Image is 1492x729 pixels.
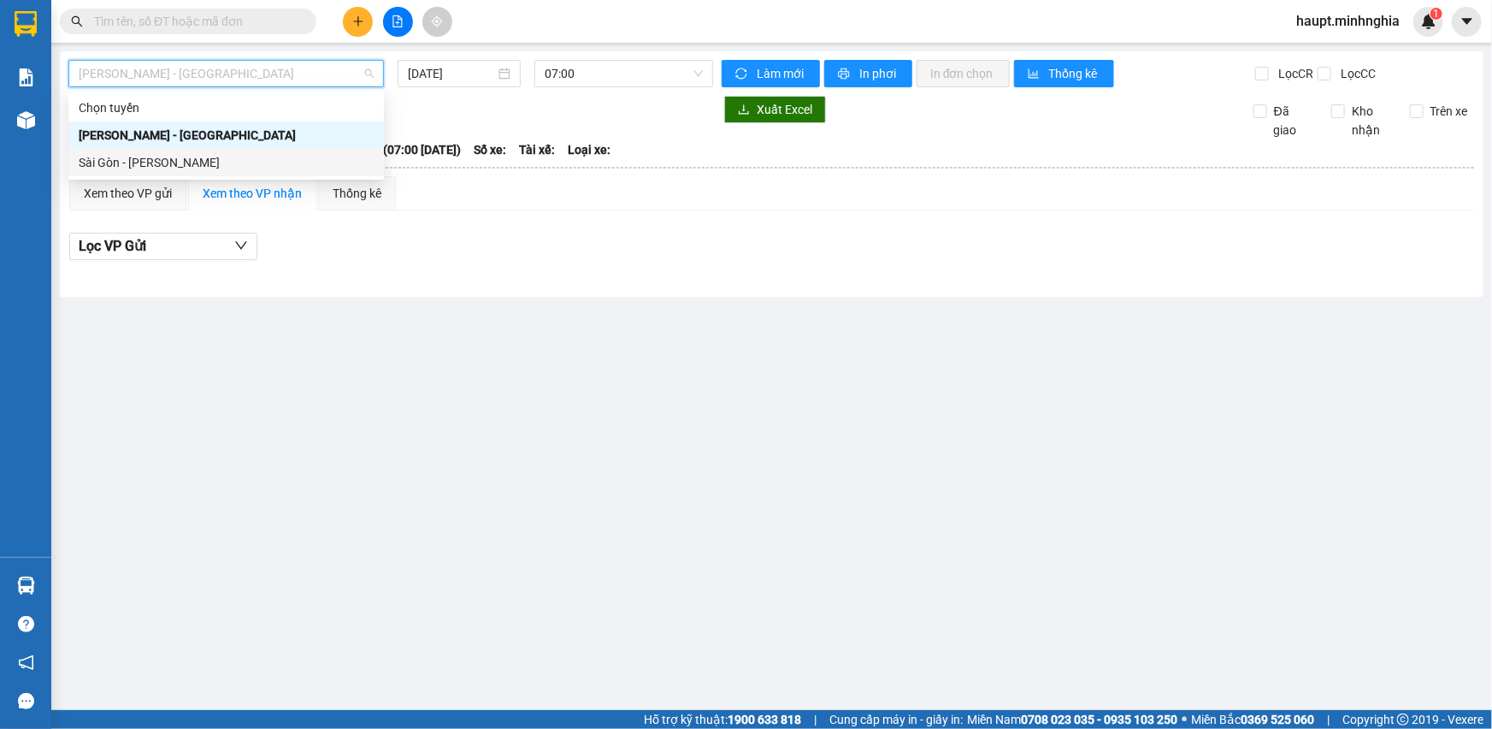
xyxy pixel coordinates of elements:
[838,68,852,81] span: printer
[15,11,37,37] img: logo-vxr
[1433,8,1439,20] span: 1
[1424,102,1475,121] span: Trên xe
[1430,8,1442,20] sup: 1
[1421,14,1436,29] img: icon-new-feature
[824,60,912,87] button: printerIn phơi
[84,184,172,203] div: Xem theo VP gửi
[79,235,146,257] span: Lọc VP Gửi
[474,140,506,159] span: Số xe:
[1397,714,1409,726] span: copyright
[234,239,248,252] span: down
[545,61,703,86] span: 07:00
[967,710,1177,729] span: Miền Nam
[568,140,610,159] span: Loại xe:
[1452,7,1482,37] button: caret-down
[17,111,35,129] img: warehouse-icon
[408,64,495,83] input: 14/10/2025
[68,94,384,121] div: Chọn tuyến
[757,64,806,83] span: Làm mới
[18,693,34,709] span: message
[392,15,404,27] span: file-add
[859,64,899,83] span: In phơi
[644,710,801,729] span: Hỗ trợ kỹ thuật:
[17,68,35,86] img: solution-icon
[1460,14,1475,29] span: caret-down
[1028,68,1042,81] span: bar-chart
[68,149,384,176] div: Sài Gòn - Phan Rí
[383,7,413,37] button: file-add
[18,616,34,632] span: question-circle
[1049,64,1100,83] span: Thống kê
[1241,713,1314,726] strong: 0369 525 060
[1191,710,1314,729] span: Miền Bắc
[1334,64,1378,83] span: Lọc CC
[203,184,302,203] div: Xem theo VP nhận
[1327,710,1330,729] span: |
[1182,716,1187,723] span: ⚪️
[735,68,750,81] span: sync
[431,15,443,27] span: aim
[79,61,374,86] span: Phan Rí - Sài Gòn
[422,7,452,37] button: aim
[79,126,374,145] div: [PERSON_NAME] - [GEOGRAPHIC_DATA]
[1014,60,1114,87] button: bar-chartThống kê
[1271,64,1316,83] span: Lọc CR
[1267,102,1318,139] span: Đã giao
[18,655,34,671] span: notification
[336,140,461,159] span: Chuyến: (07:00 [DATE])
[724,96,826,123] button: downloadXuất Excel
[1021,713,1177,726] strong: 0708 023 035 - 0935 103 250
[69,233,257,260] button: Lọc VP Gửi
[917,60,1010,87] button: In đơn chọn
[94,12,296,31] input: Tìm tên, số ĐT hoặc mã đơn
[79,153,374,172] div: Sài Gòn - [PERSON_NAME]
[1345,102,1396,139] span: Kho nhận
[829,710,963,729] span: Cung cấp máy in - giấy in:
[519,140,555,159] span: Tài xế:
[352,15,364,27] span: plus
[333,184,381,203] div: Thống kê
[343,7,373,37] button: plus
[722,60,820,87] button: syncLàm mới
[71,15,83,27] span: search
[68,121,384,149] div: Phan Rí - Sài Gòn
[17,577,35,595] img: warehouse-icon
[1283,10,1413,32] span: haupt.minhnghia
[814,710,817,729] span: |
[728,713,801,726] strong: 1900 633 818
[79,98,374,117] div: Chọn tuyến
